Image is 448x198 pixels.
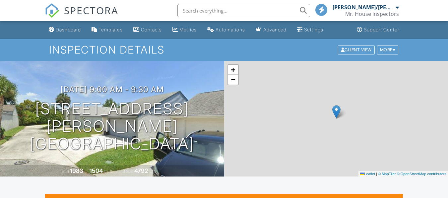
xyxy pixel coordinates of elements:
[90,167,103,174] div: 1504
[89,24,125,36] a: Templates
[134,167,148,174] div: 4792
[345,11,399,17] div: Mr. House Inspectors
[98,27,123,32] div: Templates
[62,169,69,174] span: Built
[333,4,394,11] div: [PERSON_NAME]/[PERSON_NAME]
[64,3,118,17] span: SPECTORA
[253,24,289,36] a: Advanced
[304,27,323,32] div: Settings
[332,105,341,119] img: Marker
[119,169,133,174] span: Lot Size
[263,27,287,32] div: Advanced
[170,24,199,36] a: Metrics
[397,172,446,176] a: © OpenStreetMap contributors
[360,172,375,176] a: Leaflet
[231,75,235,84] span: −
[338,45,375,54] div: Client View
[231,65,235,74] span: +
[141,27,162,32] div: Contacts
[216,27,245,32] div: Automations
[131,24,164,36] a: Contacts
[49,44,399,56] h1: Inspection Details
[354,24,402,36] a: Support Center
[46,24,84,36] a: Dashboard
[294,24,326,36] a: Settings
[228,65,238,75] a: Zoom in
[378,172,396,176] a: © MapTiler
[179,27,197,32] div: Metrics
[56,27,81,32] div: Dashboard
[376,172,377,176] span: |
[11,100,214,152] h1: [STREET_ADDRESS][PERSON_NAME] [GEOGRAPHIC_DATA]
[45,3,59,18] img: The Best Home Inspection Software - Spectora
[377,45,399,54] div: More
[60,85,164,94] h3: [DATE] 9:00 am - 9:30 am
[45,9,118,23] a: SPECTORA
[228,75,238,85] a: Zoom out
[104,169,113,174] span: sq. ft.
[70,167,83,174] div: 1983
[149,169,157,174] span: sq.ft.
[364,27,399,32] div: Support Center
[205,24,248,36] a: Automations (Basic)
[177,4,310,17] input: Search everything...
[337,47,376,52] a: Client View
